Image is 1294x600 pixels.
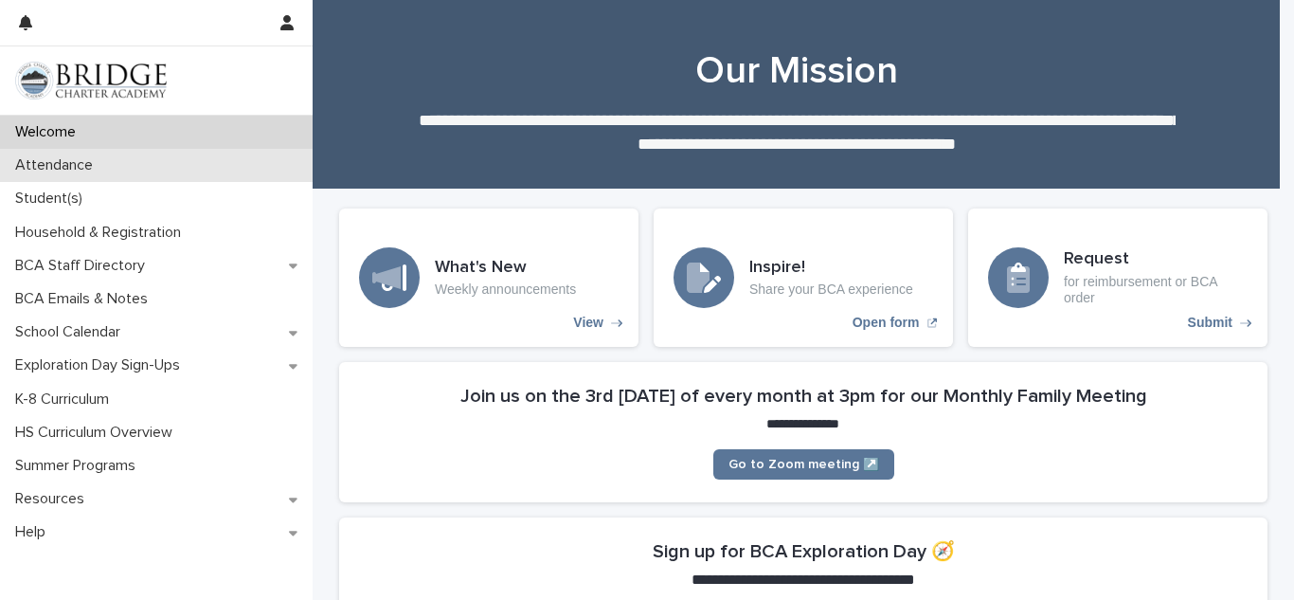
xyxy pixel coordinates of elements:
[8,257,160,275] p: BCA Staff Directory
[8,356,195,374] p: Exploration Day Sign-Ups
[749,282,913,298] p: Share your BCA experience
[435,258,576,279] h3: What's New
[1064,249,1248,270] h3: Request
[1188,315,1232,331] p: Submit
[8,323,135,341] p: School Calendar
[435,282,576,298] p: Weekly announcements
[653,540,955,563] h2: Sign up for BCA Exploration Day 🧭
[339,209,638,347] a: View
[968,209,1267,347] a: Submit
[8,424,188,442] p: HS Curriculum Overview
[8,190,98,208] p: Student(s)
[8,156,108,174] p: Attendance
[1064,274,1248,306] p: for reimbursement or BCA order
[8,523,61,541] p: Help
[8,457,151,475] p: Summer Programs
[728,458,879,471] span: Go to Zoom meeting ↗️
[460,385,1147,408] h2: Join us on the 3rd [DATE] of every month at 3pm for our Monthly Family Meeting
[853,315,920,331] p: Open form
[749,258,913,279] h3: Inspire!
[573,315,603,331] p: View
[654,209,953,347] a: Open form
[15,62,167,100] img: V1C1m3IdTEidaUdm9Hs0
[713,449,894,480] a: Go to Zoom meeting ↗️
[8,123,91,141] p: Welcome
[8,391,124,409] p: K-8 Curriculum
[8,290,163,308] p: BCA Emails & Notes
[8,490,99,508] p: Resources
[332,48,1261,94] h1: Our Mission
[8,224,196,242] p: Household & Registration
